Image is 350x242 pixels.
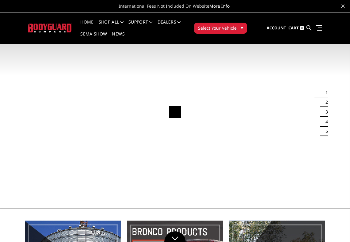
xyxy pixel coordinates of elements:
[194,23,247,34] button: Select Your Vehicle
[241,24,243,31] span: ▾
[288,20,304,36] a: Cart 0
[28,24,72,32] img: BODYGUARD BUMPERS
[322,127,328,136] button: 5 of 5
[112,32,124,44] a: News
[322,97,328,107] button: 2 of 5
[322,107,328,117] button: 3 of 5
[288,25,299,31] span: Cart
[158,20,181,32] a: Dealers
[99,20,124,32] a: shop all
[198,25,237,31] span: Select Your Vehicle
[209,3,230,9] a: More Info
[80,20,93,32] a: Home
[322,117,328,127] button: 4 of 5
[80,32,107,44] a: SEMA Show
[267,20,286,36] a: Account
[267,25,286,31] span: Account
[322,87,328,97] button: 1 of 5
[300,26,304,30] span: 0
[128,20,153,32] a: Support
